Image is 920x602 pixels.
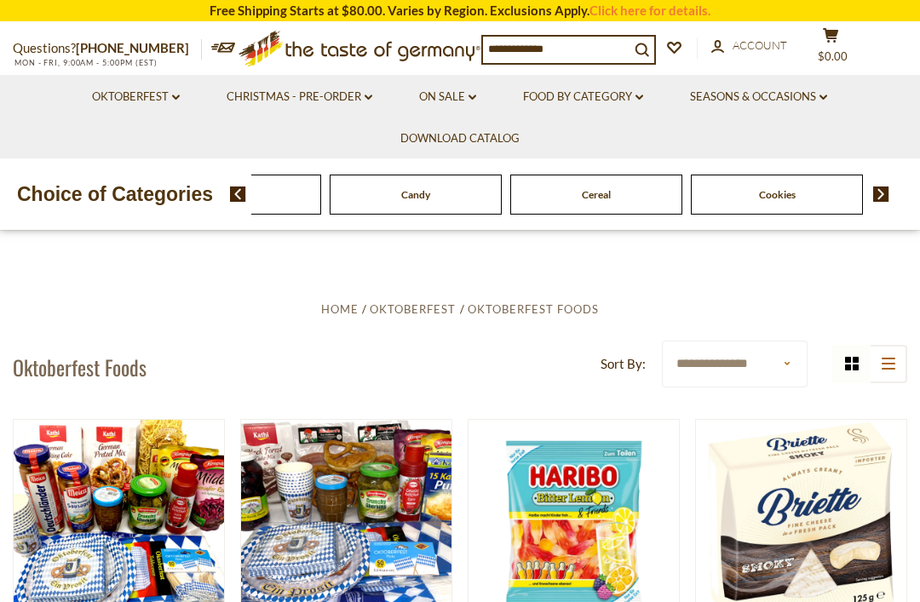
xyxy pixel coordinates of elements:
[873,186,889,202] img: next arrow
[13,354,147,380] h1: Oktoberfest Foods
[419,88,476,106] a: On Sale
[468,302,599,316] a: Oktoberfest Foods
[589,3,710,18] a: Click here for details.
[733,38,787,52] span: Account
[400,129,520,148] a: Download Catalog
[759,188,796,201] a: Cookies
[401,188,430,201] a: Candy
[805,27,856,70] button: $0.00
[76,40,189,55] a: [PHONE_NUMBER]
[370,302,456,316] a: Oktoberfest
[227,88,372,106] a: Christmas - PRE-ORDER
[13,58,158,67] span: MON - FRI, 9:00AM - 5:00PM (EST)
[690,88,827,106] a: Seasons & Occasions
[92,88,180,106] a: Oktoberfest
[321,302,359,316] a: Home
[230,186,246,202] img: previous arrow
[818,49,848,63] span: $0.00
[523,88,643,106] a: Food By Category
[711,37,787,55] a: Account
[13,37,202,60] p: Questions?
[601,353,646,375] label: Sort By:
[582,188,611,201] a: Cereal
